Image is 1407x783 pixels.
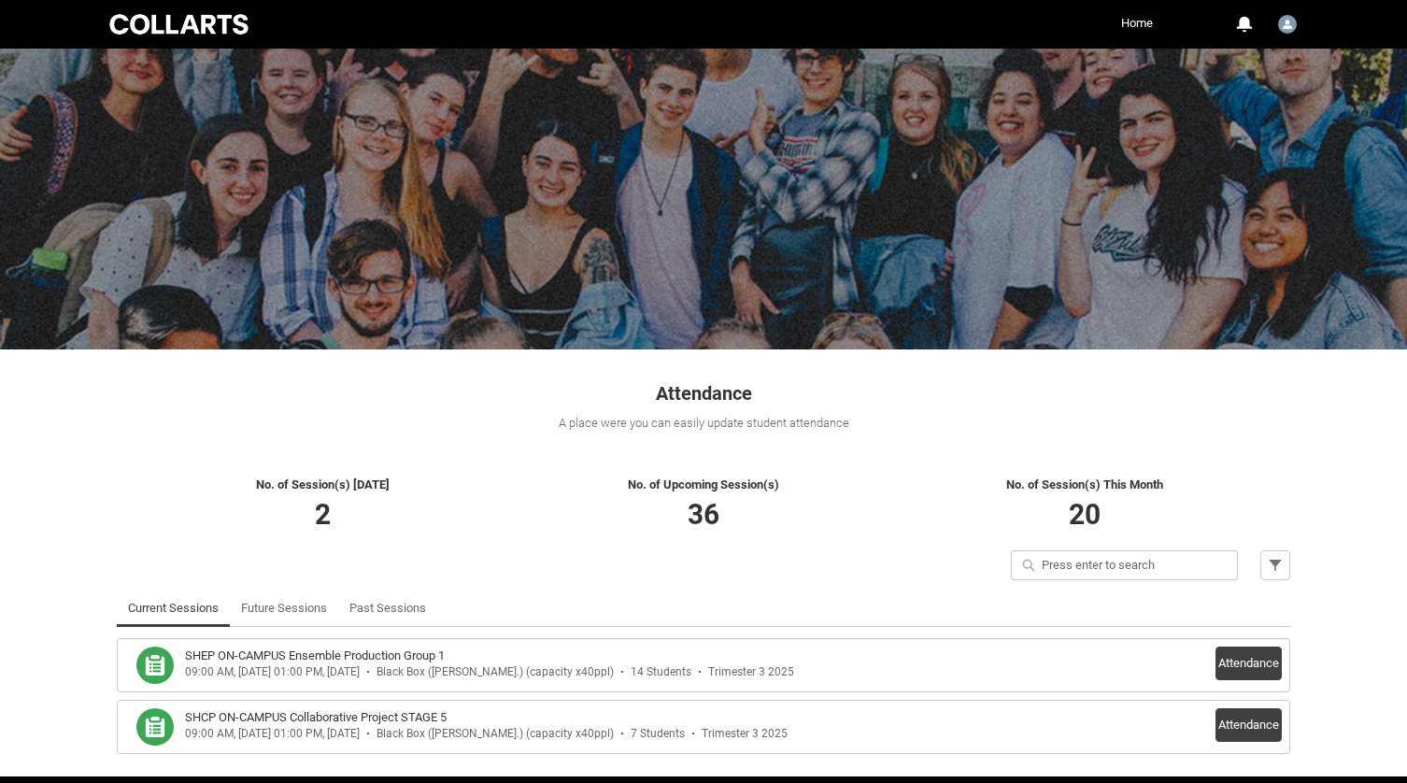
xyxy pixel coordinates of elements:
li: Past Sessions [338,590,437,627]
div: Trimester 3 2025 [702,727,788,741]
a: Home [1116,9,1158,37]
li: Future Sessions [230,590,338,627]
div: A place were you can easily update student attendance [117,414,1290,433]
div: 09:00 AM, [DATE] 01:00 PM, [DATE] [185,727,360,741]
div: Black Box ([PERSON_NAME].) (capacity x40ppl) [377,665,614,679]
span: 36 [688,498,719,531]
h3: SHEP ON-CAMPUS Ensemble Production Group 1 [185,647,445,665]
span: No. of Session(s) This Month [1006,477,1163,491]
button: Filter [1260,550,1290,580]
div: Black Box ([PERSON_NAME].) (capacity x40ppl) [377,727,614,741]
div: 09:00 AM, [DATE] 01:00 PM, [DATE] [185,665,360,679]
button: User Profile Emma.Valente [1273,7,1301,37]
span: No. of Session(s) [DATE] [256,477,390,491]
a: Future Sessions [241,590,327,627]
input: Press enter to search [1011,550,1238,580]
img: Emma.Valente [1278,15,1297,34]
div: 7 Students [631,727,685,741]
button: Attendance [1215,708,1282,742]
span: Attendance [656,382,752,405]
span: No. of Upcoming Session(s) [628,477,779,491]
div: Trimester 3 2025 [708,665,794,679]
div: 14 Students [631,665,691,679]
a: Current Sessions [128,590,219,627]
span: 20 [1069,498,1101,531]
a: Past Sessions [349,590,426,627]
button: Attendance [1215,647,1282,680]
h3: SHCP ON-CAMPUS Collaborative Project STAGE 5 [185,708,447,727]
span: 2 [315,498,331,531]
li: Current Sessions [117,590,230,627]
